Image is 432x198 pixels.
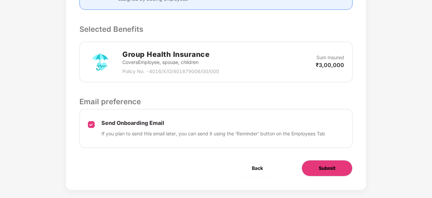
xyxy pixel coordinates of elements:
p: Covers Employee, spouse, children [122,59,219,66]
p: Policy No. - 4016/X/O/401879006/00/000 [122,68,219,75]
h2: Group Health Insurance [122,49,219,60]
p: Selected Benefits [79,23,353,35]
p: ₹3,00,000 [316,61,344,69]
button: Submit [302,160,353,176]
p: Sum Insured [316,54,344,61]
p: Email preference [79,96,353,107]
span: Submit [319,164,335,172]
p: If you plan to send this email later, you can send it using the ‘Reminder’ button on the Employee... [101,130,325,137]
button: Back [235,160,280,176]
span: Back [252,164,263,172]
p: Send Onboarding Email [101,119,325,127]
img: svg+xml;base64,PHN2ZyB4bWxucz0iaHR0cDovL3d3dy53My5vcmcvMjAwMC9zdmciIHdpZHRoPSI3MiIgaGVpZ2h0PSI3Mi... [88,50,112,74]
